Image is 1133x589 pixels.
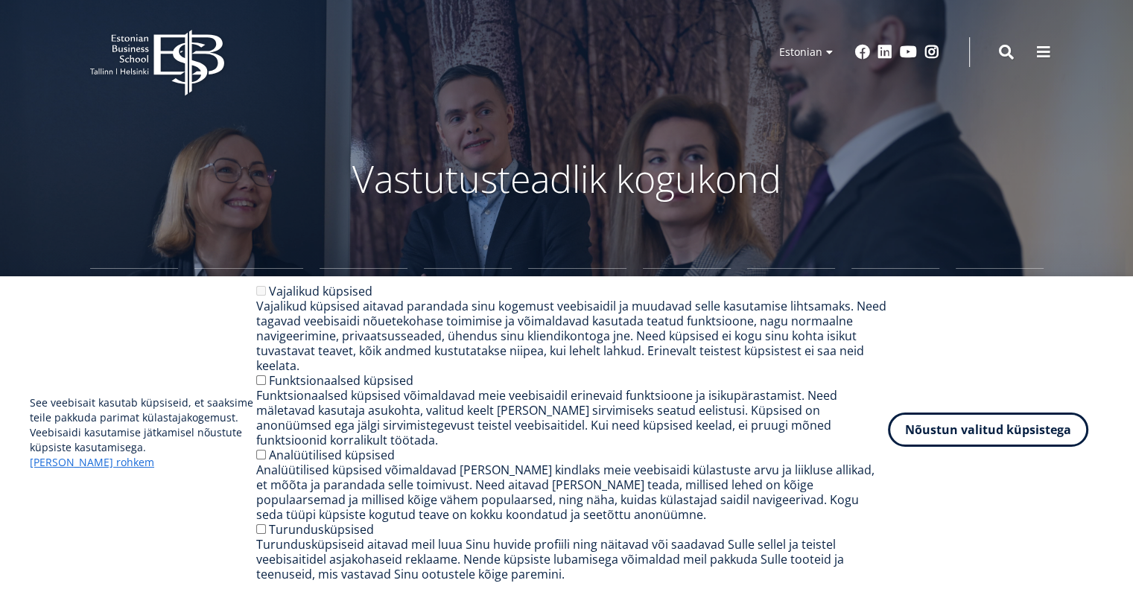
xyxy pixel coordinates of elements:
p: See veebisait kasutab küpsiseid, et saaksime teile pakkuda parimat külastajakogemust. Veebisaidi ... [30,395,256,470]
div: Funktsionaalsed küpsised võimaldavad meie veebisaidil erinevaid funktsioone ja isikupärastamist. ... [256,388,888,448]
label: Funktsionaalsed küpsised [269,372,413,389]
div: Vajalikud küpsised aitavad parandada sinu kogemust veebisaidil ja muudavad selle kasutamise lihts... [256,299,888,373]
a: Magistriõpe [320,268,407,328]
a: Facebook [855,45,870,60]
a: Instagram [924,45,939,60]
a: Avatud Ülikool [747,268,835,328]
p: Vastutusteadlik kogukond [172,156,962,201]
a: Linkedin [877,45,892,60]
a: Youtube [900,45,917,60]
a: Bakalaureuseõpe [194,268,303,328]
button: Nõustun valitud küpsistega [888,413,1088,447]
div: Turundusküpsiseid aitavad meil luua Sinu huvide profiili ning näitavad või saadavad Sulle sellel ... [256,537,888,582]
label: Turundusküpsised [269,521,374,538]
div: Analüütilised küpsised võimaldavad [PERSON_NAME] kindlaks meie veebisaidi külastuste arvu ja liik... [256,462,888,522]
a: Juhtide koolitus [851,268,939,328]
a: Vastuvõtt ülikooli [424,268,512,328]
a: Teadustöö ja doktoriõpe [643,268,731,328]
label: Analüütilised küpsised [269,447,395,463]
a: Rahvusvaheline kogemus [528,268,626,328]
a: Gümnaasium [90,268,178,328]
label: Vajalikud küpsised [269,283,372,299]
a: [PERSON_NAME] rohkem [30,455,154,470]
a: Mikrokraadid [956,268,1044,328]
